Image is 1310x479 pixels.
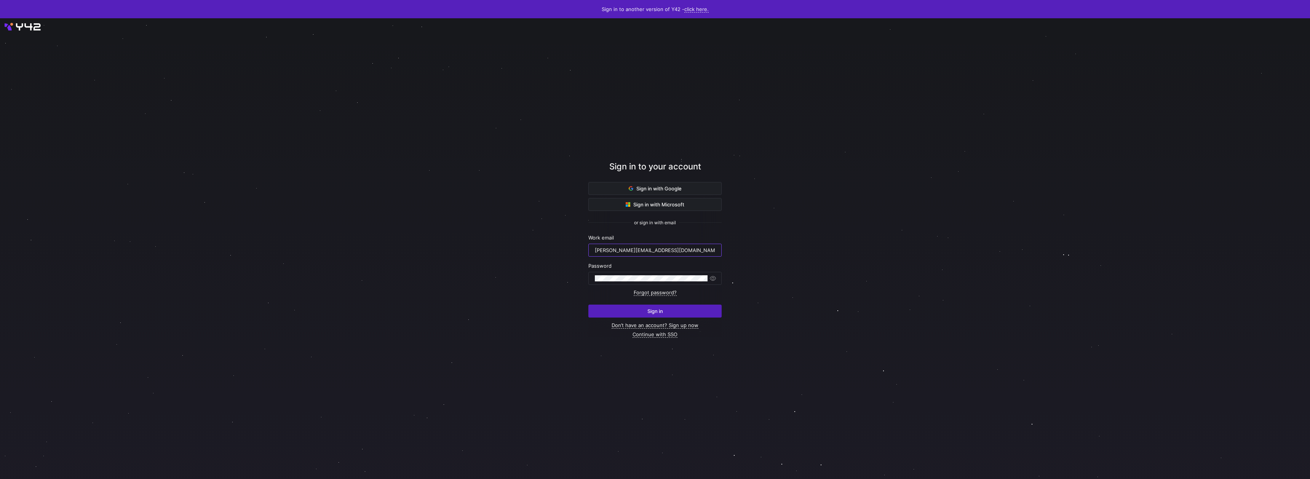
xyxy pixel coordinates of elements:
a: Forgot password? [634,289,677,296]
button: Sign in with Microsoft [588,198,722,211]
span: Sign in [647,308,663,314]
a: click here. [684,6,709,13]
span: or sign in with email [634,220,676,225]
span: Sign in with Microsoft [626,201,684,208]
div: Sign in to your account [588,160,722,182]
span: Sign in with Google [629,185,682,192]
span: Password [588,263,612,269]
button: Sign in with Google [588,182,722,195]
span: Work email [588,235,614,241]
button: Sign in [588,305,722,318]
a: Don’t have an account? Sign up now [612,322,698,329]
a: Continue with SSO [633,331,677,338]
